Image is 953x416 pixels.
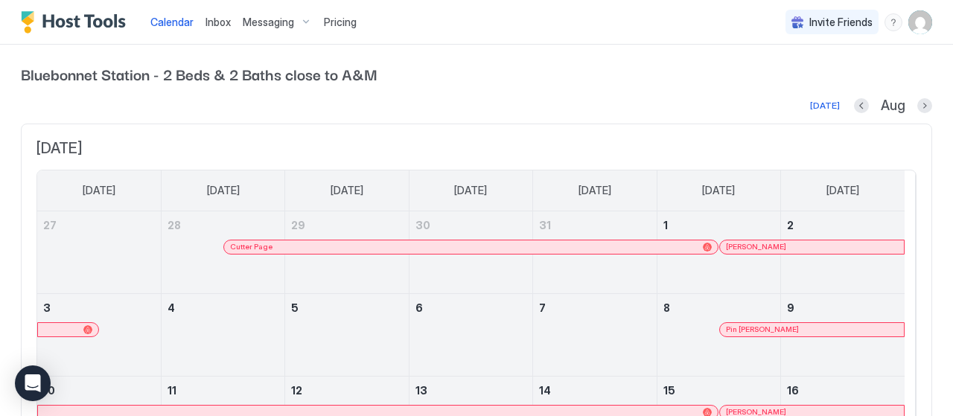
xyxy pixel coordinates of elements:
[726,242,898,252] div: [PERSON_NAME]
[533,293,657,376] td: August 7, 2025
[781,293,905,376] td: August 9, 2025
[37,377,161,404] a: August 10, 2025
[787,384,799,397] span: 16
[812,170,874,211] a: Saturday
[162,294,284,321] a: August 4, 2025
[726,242,786,252] span: [PERSON_NAME]
[192,170,255,211] a: Monday
[230,242,712,252] div: Cutter Page
[162,211,284,239] a: July 28, 2025
[21,63,932,85] span: Bluebonnet Station - 2 Beds & 2 Baths close to A&M
[409,211,532,294] td: July 30, 2025
[781,211,905,239] a: August 2, 2025
[285,211,408,239] a: July 29, 2025
[36,139,917,158] span: [DATE]
[663,384,675,397] span: 15
[37,293,161,376] td: August 3, 2025
[908,10,932,34] div: User profile
[781,211,905,294] td: August 2, 2025
[787,219,794,231] span: 2
[150,14,194,30] a: Calendar
[162,377,284,404] a: August 11, 2025
[207,184,240,197] span: [DATE]
[809,16,873,29] span: Invite Friends
[43,219,57,231] span: 27
[243,16,294,29] span: Messaging
[168,301,175,314] span: 4
[285,294,408,321] a: August 5, 2025
[68,170,130,211] a: Sunday
[726,324,898,334] div: Pin [PERSON_NAME]
[409,293,532,376] td: August 6, 2025
[533,211,656,239] a: July 31, 2025
[285,293,409,376] td: August 5, 2025
[37,294,161,321] a: August 3, 2025
[168,384,176,397] span: 11
[702,184,735,197] span: [DATE]
[726,324,799,334] span: Pin [PERSON_NAME]
[439,170,502,211] a: Wednesday
[37,211,161,239] a: July 27, 2025
[409,211,532,239] a: July 30, 2025
[21,11,133,33] a: Host Tools Logo
[150,16,194,28] span: Calendar
[168,219,181,231] span: 28
[881,97,905,115] span: Aug
[533,294,656,321] a: August 7, 2025
[43,301,51,314] span: 3
[808,97,842,115] button: [DATE]
[687,170,750,211] a: Friday
[917,98,932,113] button: Next month
[533,211,657,294] td: July 31, 2025
[409,377,532,404] a: August 13, 2025
[533,377,656,404] a: August 14, 2025
[324,16,357,29] span: Pricing
[291,219,305,231] span: 29
[539,301,546,314] span: 7
[663,301,670,314] span: 8
[854,98,869,113] button: Previous month
[415,219,430,231] span: 30
[657,211,780,239] a: August 1, 2025
[454,184,487,197] span: [DATE]
[230,242,272,252] span: Cutter Page
[564,170,626,211] a: Thursday
[657,377,780,404] a: August 15, 2025
[37,211,161,294] td: July 27, 2025
[205,14,231,30] a: Inbox
[539,219,551,231] span: 31
[826,184,859,197] span: [DATE]
[83,184,115,197] span: [DATE]
[539,384,551,397] span: 14
[331,184,363,197] span: [DATE]
[161,211,284,294] td: July 28, 2025
[291,301,299,314] span: 5
[15,365,51,401] div: Open Intercom Messenger
[781,377,905,404] a: August 16, 2025
[663,219,668,231] span: 1
[787,301,794,314] span: 9
[285,211,409,294] td: July 29, 2025
[885,13,902,31] div: menu
[657,293,780,376] td: August 8, 2025
[409,294,532,321] a: August 6, 2025
[415,384,427,397] span: 13
[291,384,302,397] span: 12
[205,16,231,28] span: Inbox
[579,184,611,197] span: [DATE]
[316,170,378,211] a: Tuesday
[810,99,840,112] div: [DATE]
[781,294,905,321] a: August 9, 2025
[161,293,284,376] td: August 4, 2025
[657,211,780,294] td: August 1, 2025
[657,294,780,321] a: August 8, 2025
[285,377,408,404] a: August 12, 2025
[415,301,423,314] span: 6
